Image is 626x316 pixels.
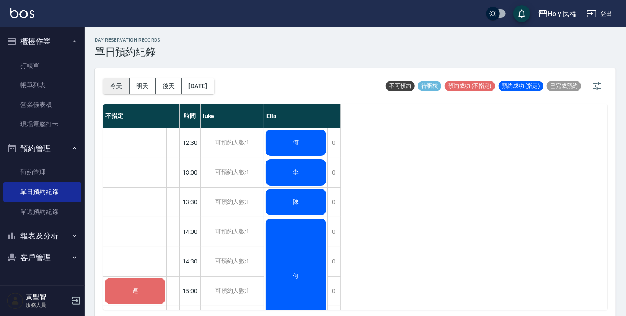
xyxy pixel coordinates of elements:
div: 可預約人數:1 [201,188,264,217]
div: 可預約人數:1 [201,128,264,158]
button: [DATE] [182,78,214,94]
div: 可預約人數:1 [201,247,264,276]
a: 打帳單 [3,56,81,75]
div: 0 [327,188,340,217]
span: 李 [291,169,301,176]
div: 0 [327,247,340,276]
h3: 單日預約紀錄 [95,46,161,58]
div: 13:30 [180,187,201,217]
span: 待審核 [418,82,441,90]
span: 陳 [291,198,301,206]
div: 可預約人數:1 [201,277,264,306]
div: 0 [327,128,340,158]
span: 不可預約 [386,82,415,90]
button: 後天 [156,78,182,94]
a: 帳單列表 [3,75,81,95]
div: 0 [327,277,340,306]
div: 14:30 [180,247,201,276]
a: 單週預約紀錄 [3,202,81,222]
button: 今天 [103,78,130,94]
div: Holy 民權 [548,8,577,19]
span: 預約成功 (不指定) [445,82,495,90]
img: Person [7,292,24,309]
p: 服務人員 [26,301,69,309]
div: 0 [327,158,340,187]
a: 預約管理 [3,163,81,182]
span: 何 [291,139,301,147]
div: 12:30 [180,128,201,158]
div: 可預約人數:1 [201,158,264,187]
h5: 黃聖智 [26,293,69,301]
button: 報表及分析 [3,225,81,247]
a: 現場電腦打卡 [3,114,81,134]
div: 14:00 [180,217,201,247]
span: 已完成預約 [547,82,581,90]
div: 13:00 [180,158,201,187]
span: 何 [291,272,301,280]
img: Logo [10,8,34,18]
div: 不指定 [103,104,180,128]
div: 0 [327,217,340,247]
div: 可預約人數:1 [201,217,264,247]
span: 預約成功 (指定) [499,82,543,90]
button: 明天 [130,78,156,94]
button: 登出 [583,6,616,22]
span: 連 [130,287,140,295]
div: 時間 [180,104,201,128]
a: 單日預約紀錄 [3,182,81,202]
button: save [513,5,530,22]
div: 15:00 [180,276,201,306]
button: 客戶管理 [3,247,81,269]
button: 預約管理 [3,138,81,160]
div: Ella [264,104,341,128]
h2: day Reservation records [95,37,161,43]
a: 營業儀表板 [3,95,81,114]
div: luke [201,104,264,128]
button: 櫃檯作業 [3,30,81,53]
button: Holy 民權 [535,5,580,22]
